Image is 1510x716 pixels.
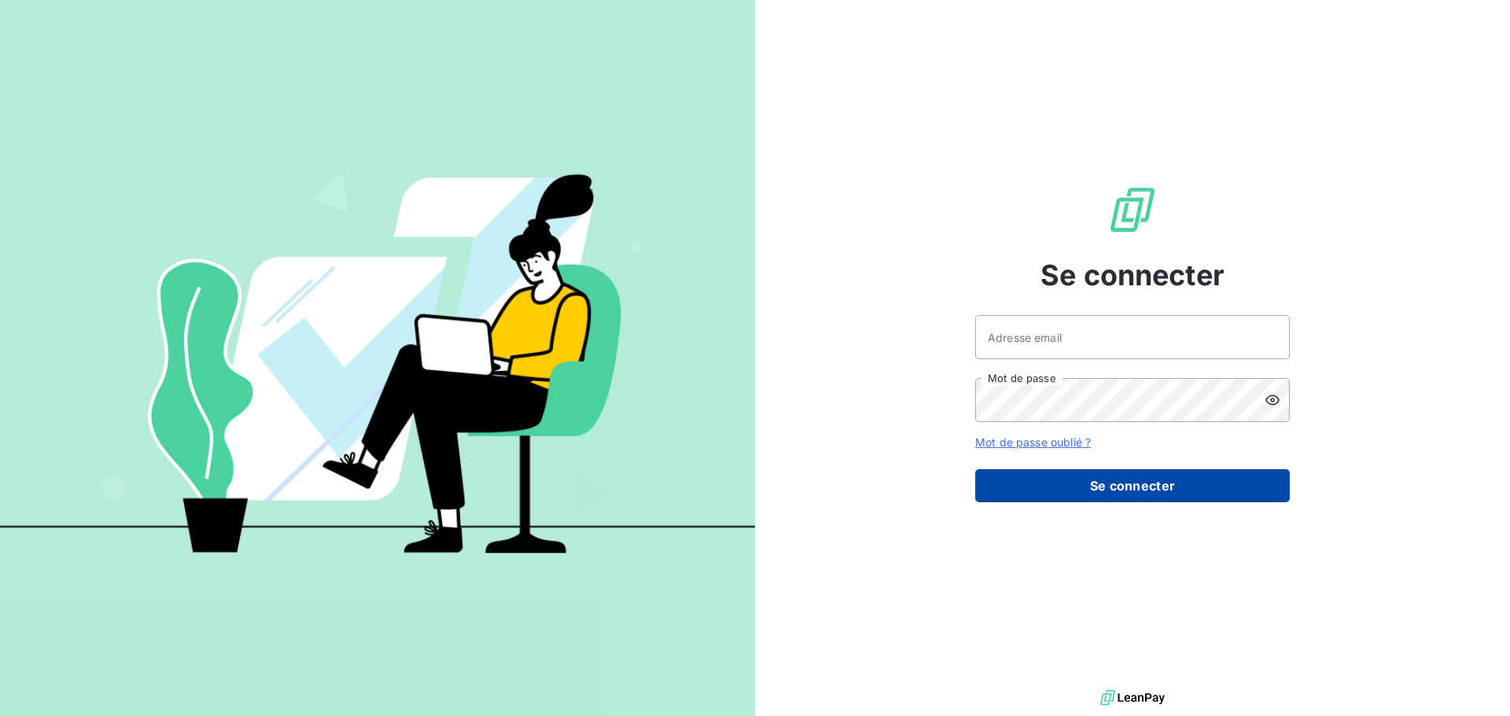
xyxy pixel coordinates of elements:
[975,469,1290,502] button: Se connecter
[975,435,1091,449] a: Mot de passe oublié ?
[1040,254,1225,296] span: Se connecter
[1100,686,1165,710] img: logo
[1107,185,1158,235] img: Logo LeanPay
[975,315,1290,359] input: placeholder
